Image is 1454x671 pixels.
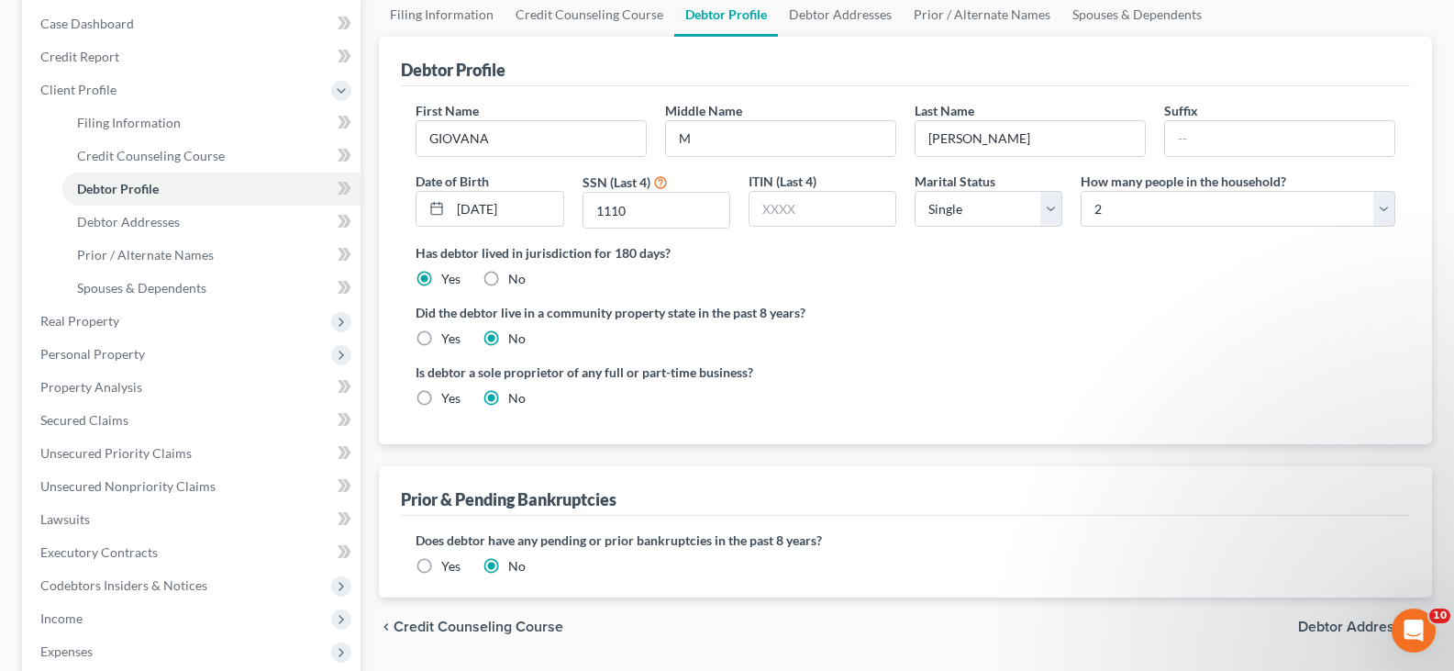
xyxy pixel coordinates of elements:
span: Client Profile [40,82,117,97]
a: Spouses & Dependents [62,272,361,305]
span: Codebtors Insiders & Notices [40,577,207,593]
label: Did the debtor live in a community property state in the past 8 years? [416,303,1395,322]
span: Lawsuits [40,511,90,527]
span: Prior / Alternate Names [77,247,214,263]
span: Real Property [40,313,119,329]
iframe: Intercom live chat [1392,609,1436,653]
button: Debtor Addresses chevron_right [1298,620,1432,634]
span: Credit Report [40,49,119,64]
label: No [508,270,526,288]
span: Unsecured Priority Claims [40,445,192,461]
a: Executory Contracts [26,536,361,569]
div: Prior & Pending Bankruptcies [401,488,616,510]
a: Credit Counseling Course [62,140,361,173]
input: XXXX [583,193,729,228]
span: Debtor Addresses [1298,620,1417,634]
a: Credit Report [26,40,361,73]
span: Credit Counseling Course [394,620,563,634]
span: Income [40,610,83,626]
label: ITIN (Last 4) [749,172,816,191]
label: First Name [416,101,479,120]
a: Debtor Profile [62,173,361,206]
span: Debtor Profile [77,181,159,196]
label: No [508,330,526,348]
span: Case Dashboard [40,16,134,31]
button: chevron_left Credit Counseling Course [379,620,563,634]
input: M.I [666,121,895,156]
span: Credit Counseling Course [77,148,225,163]
span: Personal Property [40,346,145,362]
a: Prior / Alternate Names [62,239,361,272]
label: Yes [441,330,461,348]
div: Debtor Profile [401,59,505,81]
label: Yes [441,389,461,408]
i: chevron_left [379,620,394,634]
label: Has debtor lived in jurisdiction for 180 days? [416,243,1395,263]
a: Filing Information [62,106,361,140]
a: Secured Claims [26,404,361,437]
span: Secured Claims [40,412,128,428]
label: Is debtor a sole proprietor of any full or part-time business? [416,363,896,382]
label: Date of Birth [416,172,489,191]
label: Marital Status [915,172,995,191]
a: Unsecured Nonpriority Claims [26,470,361,503]
span: 10 [1429,609,1450,623]
label: No [508,557,526,576]
input: -- [916,121,1145,156]
label: Suffix [1164,101,1198,120]
input: -- [1165,121,1394,156]
span: Property Analysis [40,379,142,395]
a: Case Dashboard [26,7,361,40]
label: Yes [441,270,461,288]
span: Unsecured Nonpriority Claims [40,478,216,494]
a: Unsecured Priority Claims [26,437,361,470]
a: Lawsuits [26,503,361,536]
label: No [508,389,526,408]
a: Property Analysis [26,371,361,404]
span: Debtor Addresses [77,214,180,229]
label: Yes [441,557,461,576]
label: How many people in the household? [1081,172,1286,191]
label: Middle Name [665,101,742,120]
span: Spouses & Dependents [77,280,206,296]
input: -- [416,121,646,156]
span: Filing Information [77,115,181,130]
label: Does debtor have any pending or prior bankruptcies in the past 8 years? [416,531,1395,550]
label: SSN (Last 4) [583,173,650,192]
label: Last Name [915,101,974,120]
input: MM/DD/YYYY [450,192,562,227]
span: Executory Contracts [40,544,158,560]
a: Debtor Addresses [62,206,361,239]
input: XXXX [749,192,895,227]
span: Expenses [40,643,93,659]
